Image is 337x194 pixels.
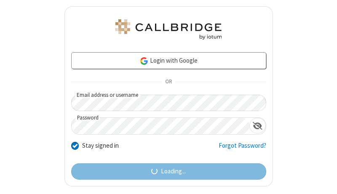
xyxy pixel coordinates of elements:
img: google-icon.png [139,56,149,66]
div: Show password [249,118,266,133]
span: Loading... [161,167,186,176]
input: Email address or username [71,95,266,111]
img: Astra [114,19,223,40]
span: OR [162,76,175,88]
a: Login with Google [71,52,266,69]
iframe: Chat [316,172,331,188]
label: Stay signed in [82,141,119,151]
button: Loading... [71,163,266,180]
a: Forgot Password? [219,141,266,157]
input: Password [72,118,249,134]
